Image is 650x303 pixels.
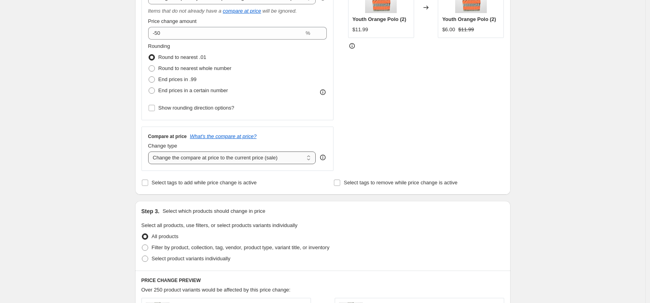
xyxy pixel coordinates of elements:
span: Select all products, use filters, or select products variants individually [141,222,298,228]
span: Round to nearest whole number [158,65,232,71]
div: help [319,153,327,161]
span: % [305,30,310,36]
h3: Compare at price [148,133,187,140]
span: Change type [148,143,177,149]
span: End prices in a certain number [158,87,228,93]
span: Over 250 product variants would be affected by this price change: [141,287,291,293]
strike: $11.99 [458,26,474,34]
span: Filter by product, collection, tag, vendor, product type, variant title, or inventory [152,244,330,250]
button: compare at price [223,8,261,14]
h2: Step 3. [141,207,160,215]
span: End prices in .99 [158,76,197,82]
span: Round to nearest .01 [158,54,206,60]
span: Rounding [148,43,170,49]
span: Youth Orange Polo (2) [352,16,406,22]
h6: PRICE CHANGE PREVIEW [141,277,504,284]
span: Select product variants individually [152,256,230,261]
div: $6.00 [442,26,455,34]
button: What's the compare at price? [190,133,257,139]
span: Youth Orange Polo (2) [442,16,496,22]
span: Select tags to remove while price change is active [344,180,458,186]
span: Select tags to add while price change is active [152,180,257,186]
input: -20 [148,27,304,40]
i: Items that do not already have a [148,8,222,14]
p: Select which products should change in price [162,207,265,215]
span: All products [152,233,179,239]
div: $11.99 [352,26,368,34]
i: will be ignored. [262,8,297,14]
span: Show rounding direction options? [158,105,234,111]
span: Price change amount [148,18,197,24]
